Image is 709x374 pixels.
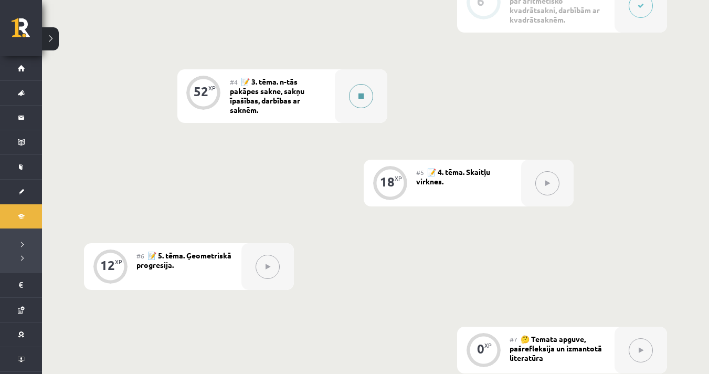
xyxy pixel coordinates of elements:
[510,334,602,362] span: 🤔 Temata apguve, pašrefleksija un izmantotā literatūra
[136,252,144,260] span: #6
[194,87,208,96] div: 52
[477,344,484,354] div: 0
[208,85,216,91] div: XP
[12,18,42,45] a: Rīgas 1. Tālmācības vidusskola
[416,168,424,176] span: #5
[115,259,122,265] div: XP
[100,261,115,270] div: 12
[380,177,395,186] div: 18
[510,335,517,344] span: #7
[230,77,304,115] span: 📝 3. tēma. n-tās pakāpes sakne, sakņu īpašības, darbības ar saknēm.
[484,342,492,348] div: XP
[230,78,238,86] span: #4
[416,167,490,186] span: 📝 4. tēma. Skaitļu virknes.
[395,175,402,181] div: XP
[136,251,231,269] span: 📝 5. tēma. Ģeometriskā progresija.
